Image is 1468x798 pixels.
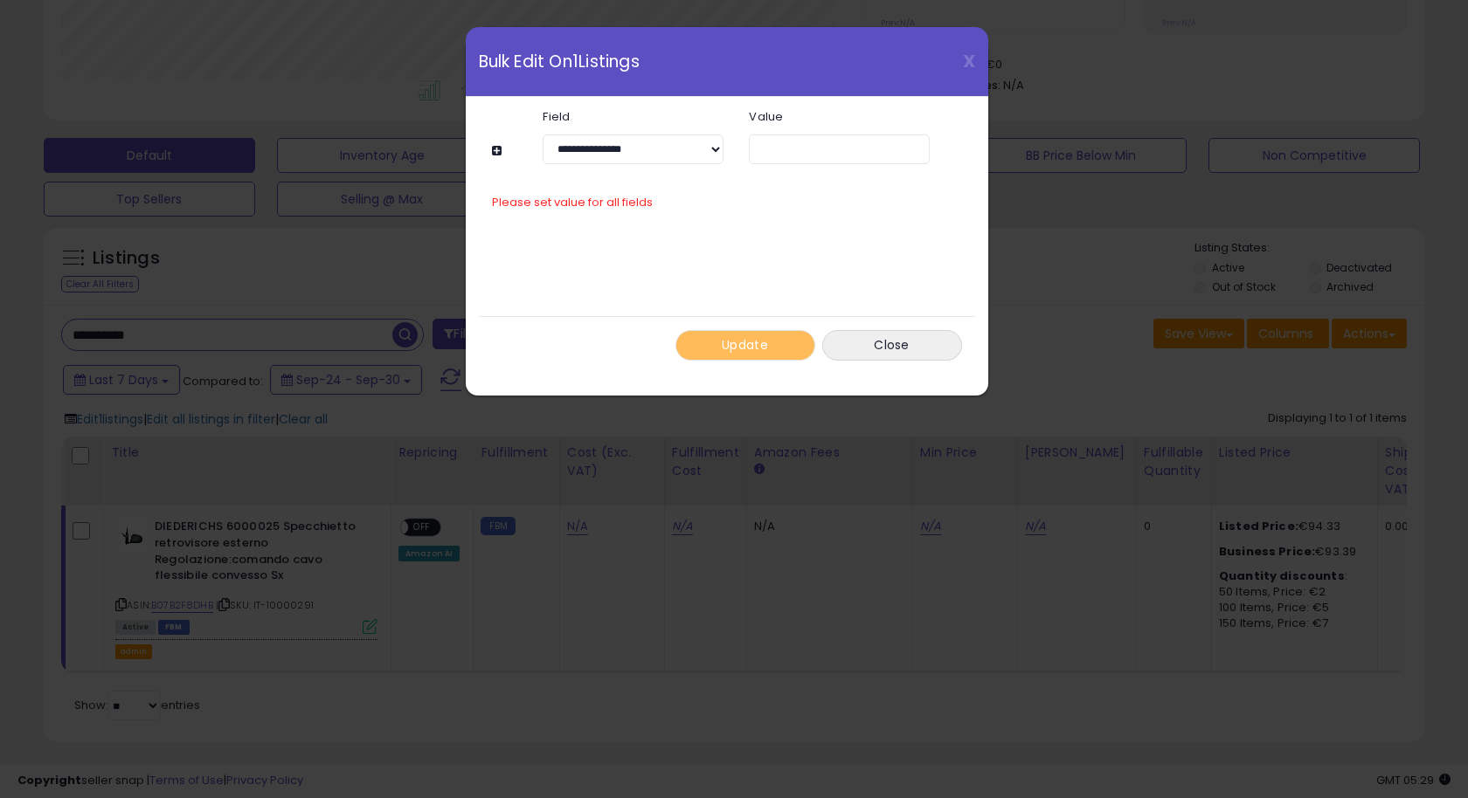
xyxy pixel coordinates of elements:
[963,49,975,73] span: X
[722,336,768,354] span: Update
[736,111,942,122] label: Value
[492,194,653,210] span: Please set value for all fields
[479,53,640,70] span: Bulk Edit On 1 Listings
[530,111,736,122] label: Field
[822,330,962,361] button: Close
